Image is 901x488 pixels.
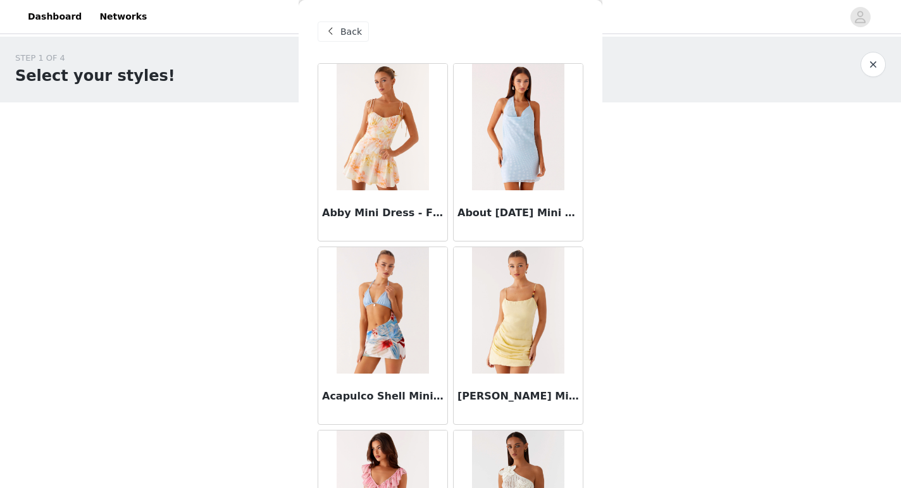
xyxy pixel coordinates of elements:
[322,205,444,221] h3: Abby Mini Dress - Floral Print
[92,3,154,31] a: Networks
[322,389,444,404] h3: Acapulco Shell Mini Dress - Deep Sea Bloom
[854,7,866,27] div: avatar
[457,389,579,404] h3: [PERSON_NAME] Mini Dress - Yellow
[340,25,362,39] span: Back
[472,64,564,190] img: About Today Mini Dress - Blue
[472,247,564,374] img: Adella Mini Dress - Yellow
[20,3,89,31] a: Dashboard
[15,64,175,87] h1: Select your styles!
[457,205,579,221] h3: About [DATE] Mini Dress - Blue
[15,52,175,64] div: STEP 1 OF 4
[337,247,428,374] img: Acapulco Shell Mini Dress - Deep Sea Bloom
[337,64,428,190] img: Abby Mini Dress - Floral Print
